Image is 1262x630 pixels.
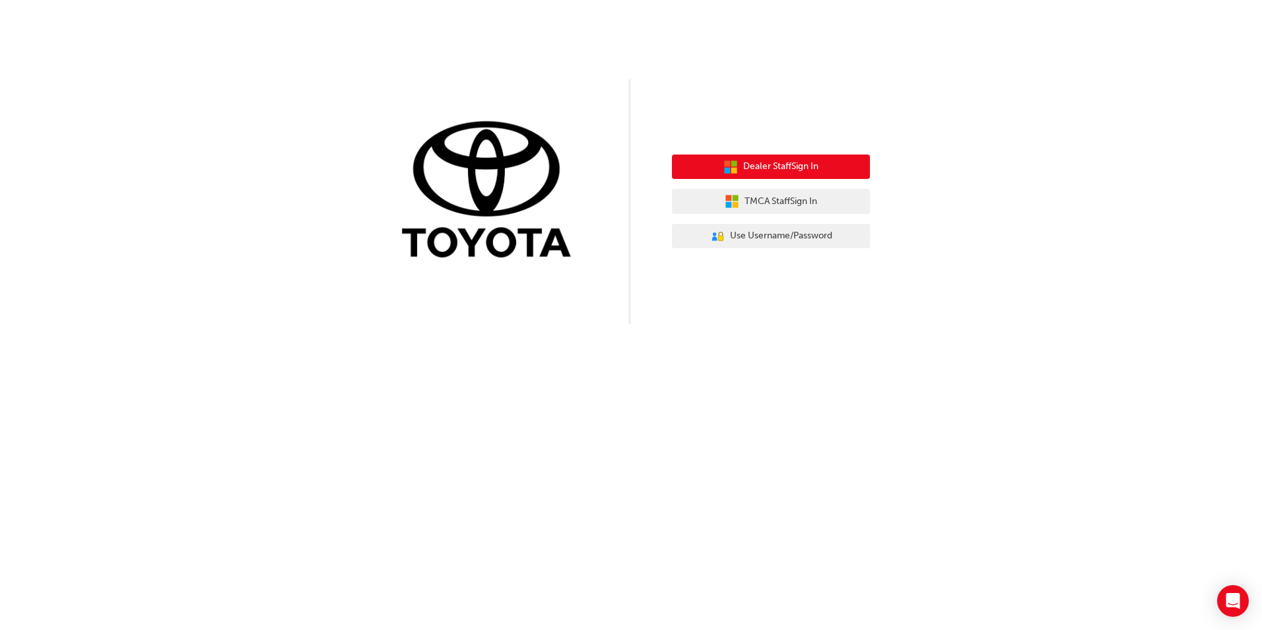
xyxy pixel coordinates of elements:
div: Open Intercom Messenger [1217,585,1249,617]
span: TMCA Staff Sign In [745,194,817,209]
span: Dealer Staff Sign In [743,159,818,174]
span: Use Username/Password [730,228,832,244]
button: Dealer StaffSign In [672,155,870,180]
button: TMCA StaffSign In [672,189,870,214]
button: Use Username/Password [672,224,870,249]
img: Trak [392,118,590,264]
